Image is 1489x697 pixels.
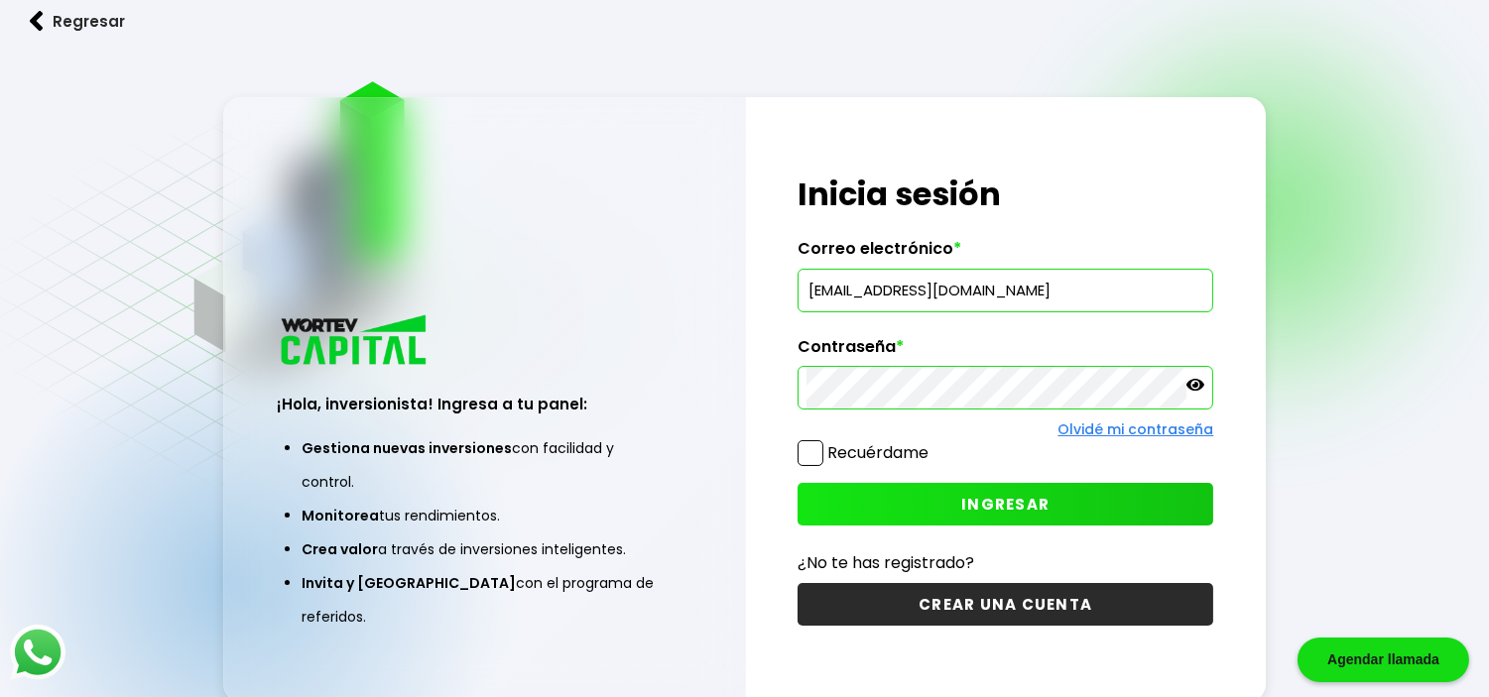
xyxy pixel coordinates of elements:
a: Olvidé mi contraseña [1057,419,1213,439]
button: CREAR UNA CUENTA [798,583,1213,626]
input: hola@wortev.capital [807,270,1204,311]
a: ¿No te has registrado?CREAR UNA CUENTA [798,550,1213,626]
span: Crea valor [302,539,378,559]
label: Recuérdame [827,441,929,464]
li: tus rendimientos. [302,499,669,532]
label: Contraseña [798,337,1213,367]
label: Correo electrónico [798,239,1213,269]
button: INGRESAR [798,483,1213,525]
span: Invita y [GEOGRAPHIC_DATA] [302,573,516,593]
img: flecha izquierda [30,11,44,32]
span: Monitorea [302,506,379,525]
h3: ¡Hola, inversionista! Ingresa a tu panel: [277,393,693,415]
span: INGRESAR [961,494,1050,515]
li: a través de inversiones inteligentes. [302,532,669,566]
img: logos_whatsapp-icon.242b2217.svg [10,625,65,680]
div: Agendar llamada [1298,638,1469,682]
span: Gestiona nuevas inversiones [302,438,512,458]
li: con el programa de referidos. [302,566,669,634]
p: ¿No te has registrado? [798,550,1213,575]
img: logo_wortev_capital [277,312,434,371]
li: con facilidad y control. [302,431,669,499]
h1: Inicia sesión [798,171,1213,218]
